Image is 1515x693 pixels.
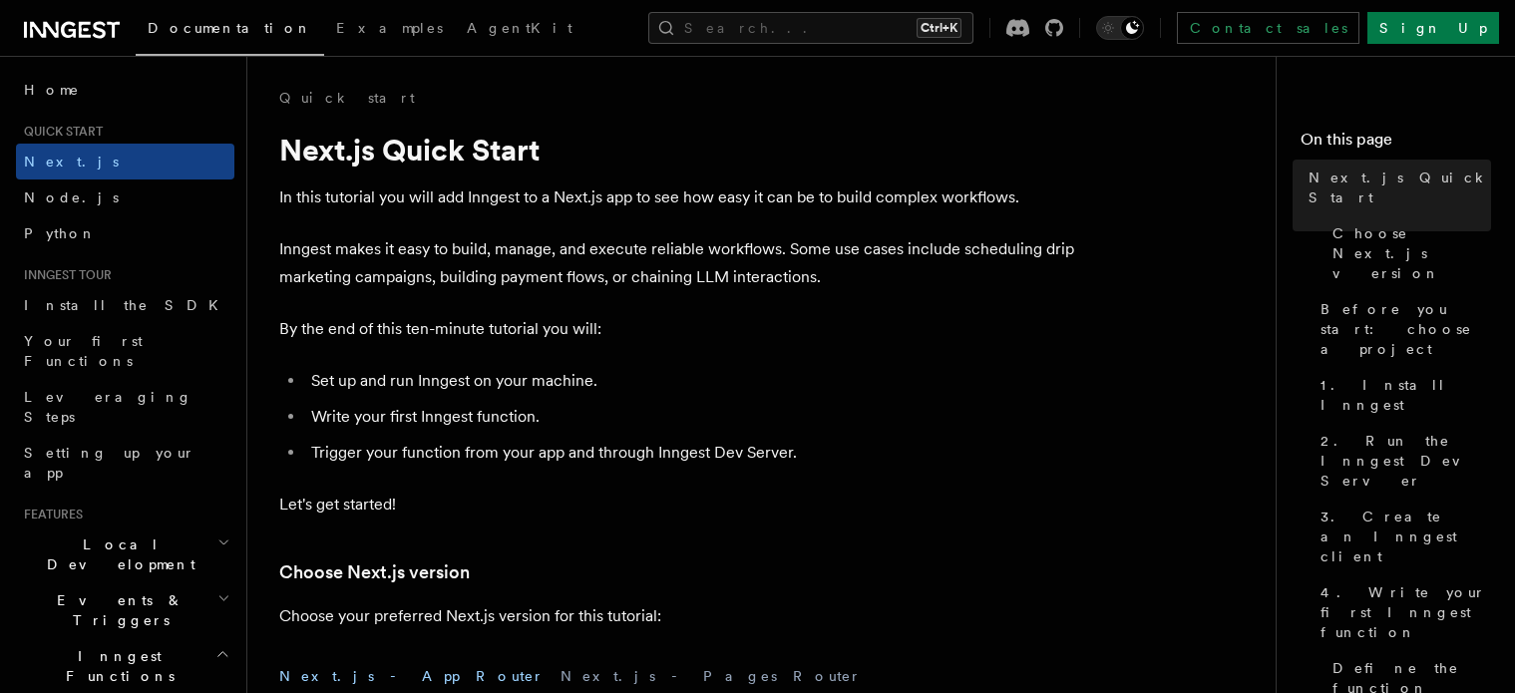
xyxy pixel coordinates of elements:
span: Python [24,225,97,241]
span: Choose Next.js version [1332,223,1491,283]
a: Documentation [136,6,324,56]
a: Choose Next.js version [1325,215,1491,291]
a: Python [16,215,234,251]
button: Search...Ctrl+K [648,12,973,44]
a: Your first Functions [16,323,234,379]
kbd: Ctrl+K [917,18,961,38]
a: Examples [324,6,455,54]
p: In this tutorial you will add Inngest to a Next.js app to see how easy it can be to build complex... [279,183,1077,211]
a: Sign Up [1367,12,1499,44]
span: Quick start [16,124,103,140]
span: Install the SDK [24,297,230,313]
a: Leveraging Steps [16,379,234,435]
span: 1. Install Inngest [1321,375,1491,415]
p: Let's get started! [279,491,1077,519]
p: By the end of this ten-minute tutorial you will: [279,315,1077,343]
span: 2. Run the Inngest Dev Server [1321,431,1491,491]
button: Events & Triggers [16,582,234,638]
p: Choose your preferred Next.js version for this tutorial: [279,602,1077,630]
button: Local Development [16,526,234,582]
span: Events & Triggers [16,590,217,630]
li: Trigger your function from your app and through Inngest Dev Server. [305,439,1077,467]
span: Features [16,507,83,522]
a: Install the SDK [16,287,234,323]
h4: On this page [1301,128,1491,160]
span: Next.js [24,154,119,170]
span: Examples [336,20,443,36]
span: 4. Write your first Inngest function [1321,582,1491,642]
a: 4. Write your first Inngest function [1313,574,1491,650]
li: Write your first Inngest function. [305,403,1077,431]
span: Your first Functions [24,333,143,369]
span: AgentKit [467,20,572,36]
span: Leveraging Steps [24,389,192,425]
a: 3. Create an Inngest client [1313,499,1491,574]
span: Inngest Functions [16,646,215,686]
li: Set up and run Inngest on your machine. [305,367,1077,395]
a: Before you start: choose a project [1313,291,1491,367]
a: 1. Install Inngest [1313,367,1491,423]
a: Setting up your app [16,435,234,491]
a: Contact sales [1177,12,1359,44]
button: Toggle dark mode [1096,16,1144,40]
p: Inngest makes it easy to build, manage, and execute reliable workflows. Some use cases include sc... [279,235,1077,291]
a: Next.js [16,144,234,179]
a: Next.js Quick Start [1301,160,1491,215]
a: AgentKit [455,6,584,54]
h1: Next.js Quick Start [279,132,1077,168]
a: Choose Next.js version [279,558,470,586]
a: Home [16,72,234,108]
span: Documentation [148,20,312,36]
span: Home [24,80,80,100]
a: Quick start [279,88,415,108]
span: Next.js Quick Start [1309,168,1491,207]
span: Setting up your app [24,445,195,481]
span: 3. Create an Inngest client [1321,507,1491,566]
span: Local Development [16,534,217,574]
span: Node.js [24,189,119,205]
a: Node.js [16,179,234,215]
span: Before you start: choose a project [1321,299,1491,359]
span: Inngest tour [16,267,112,283]
a: 2. Run the Inngest Dev Server [1313,423,1491,499]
